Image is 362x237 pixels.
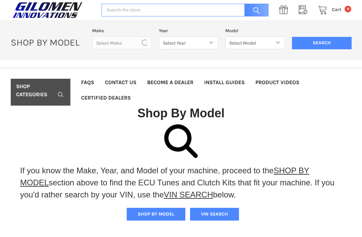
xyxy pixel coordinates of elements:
[164,190,213,199] a: VIN SEARCH
[20,165,342,201] p: If you know the Make, Year, and Model of your machine, proceed to the section above to find the E...
[225,27,285,34] label: Model
[199,75,250,90] a: Install Guides
[11,2,95,18] a: GILOMEN INNOVATIONS
[76,75,100,90] a: FAQs
[250,75,305,90] a: Product Videos
[345,6,351,12] span: 4
[314,6,351,14] a: Cart 4
[102,4,268,17] input: Search the store
[7,37,89,48] p: SHOP BY MODEL
[92,27,152,34] label: Make
[127,208,185,221] button: SHOP BY MODEL
[11,106,351,121] h1: Shop By Model
[11,79,70,102] a: Shop Categories
[76,90,136,106] a: Certified Dealers
[142,75,199,90] a: Become a Dealer
[11,2,84,18] img: GILOMEN INNOVATIONS
[332,7,342,12] span: Cart
[100,75,142,90] a: Contact Us
[292,37,352,50] input: Search
[241,4,268,17] input: Search
[20,166,309,187] a: SHOP BY MODEL
[190,208,239,221] button: VIN SEARCH
[159,27,219,34] label: Year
